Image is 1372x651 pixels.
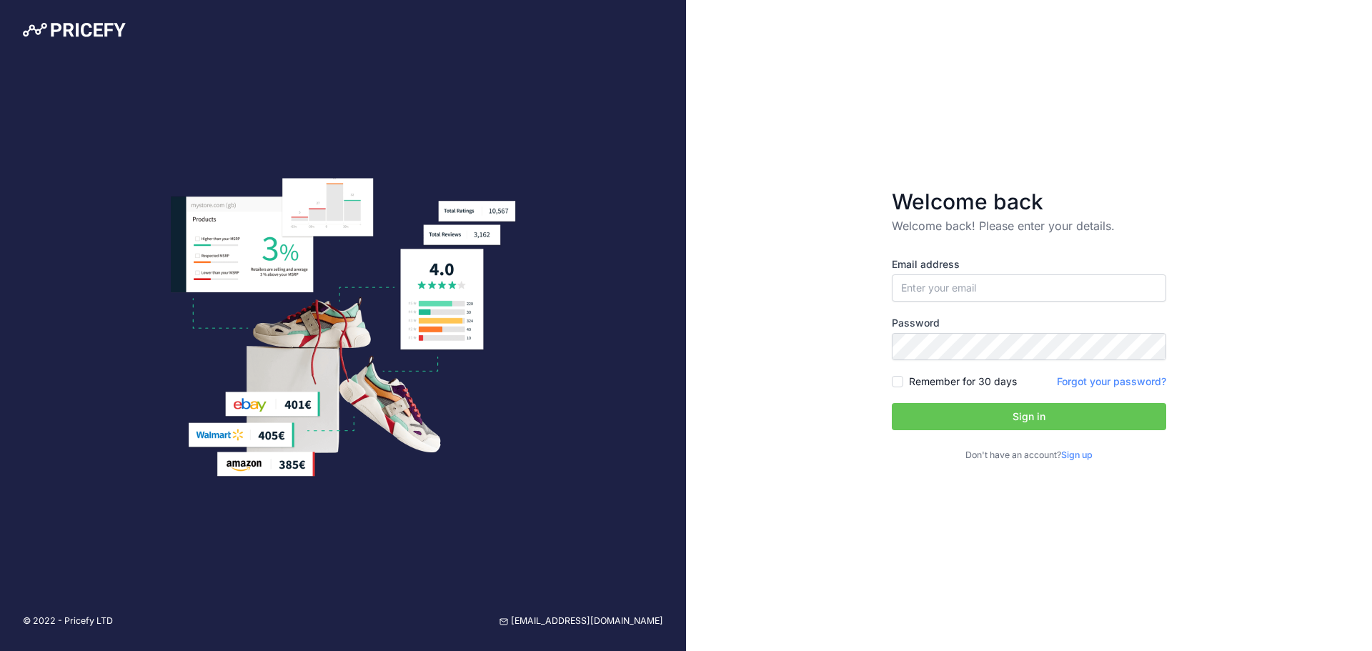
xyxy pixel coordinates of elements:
[909,374,1017,389] label: Remember for 30 days
[1057,375,1166,387] a: Forgot your password?
[23,23,126,37] img: Pricefy
[23,615,113,628] p: © 2022 - Pricefy LTD
[1061,449,1093,460] a: Sign up
[892,257,1166,272] label: Email address
[892,449,1166,462] p: Don't have an account?
[892,189,1166,214] h3: Welcome back
[499,615,663,628] a: [EMAIL_ADDRESS][DOMAIN_NAME]
[892,274,1166,302] input: Enter your email
[892,403,1166,430] button: Sign in
[892,316,1166,330] label: Password
[892,217,1166,234] p: Welcome back! Please enter your details.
